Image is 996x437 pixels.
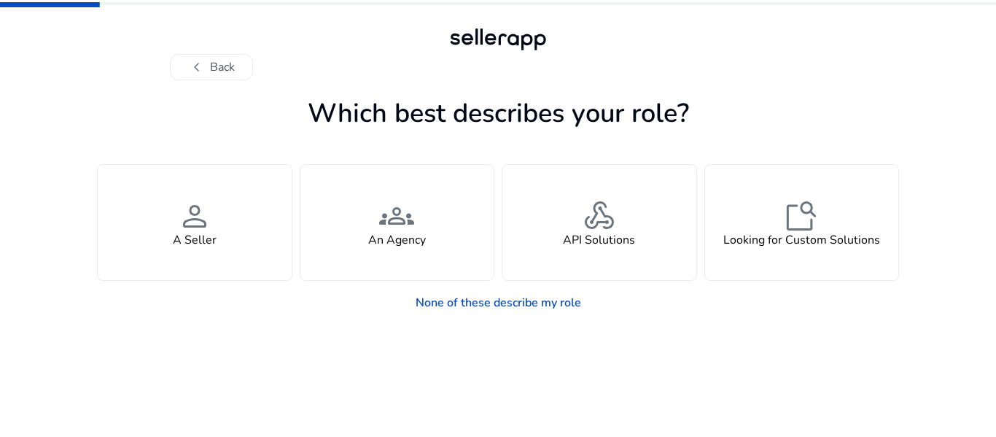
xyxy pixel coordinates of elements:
span: feature_search [784,198,819,233]
span: webhook [582,198,617,233]
h1: Which best describes your role? [97,98,899,129]
button: webhookAPI Solutions [502,164,697,281]
button: personA Seller [97,164,292,281]
button: groupsAn Agency [300,164,495,281]
span: chevron_left [188,58,206,76]
button: chevron_leftBack [170,54,253,80]
h4: An Agency [368,233,426,247]
h4: Looking for Custom Solutions [723,233,880,247]
a: None of these describe my role [404,288,593,317]
span: groups [379,198,414,233]
span: person [177,198,212,233]
h4: A Seller [173,233,217,247]
h4: API Solutions [563,233,635,247]
button: feature_searchLooking for Custom Solutions [704,164,900,281]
